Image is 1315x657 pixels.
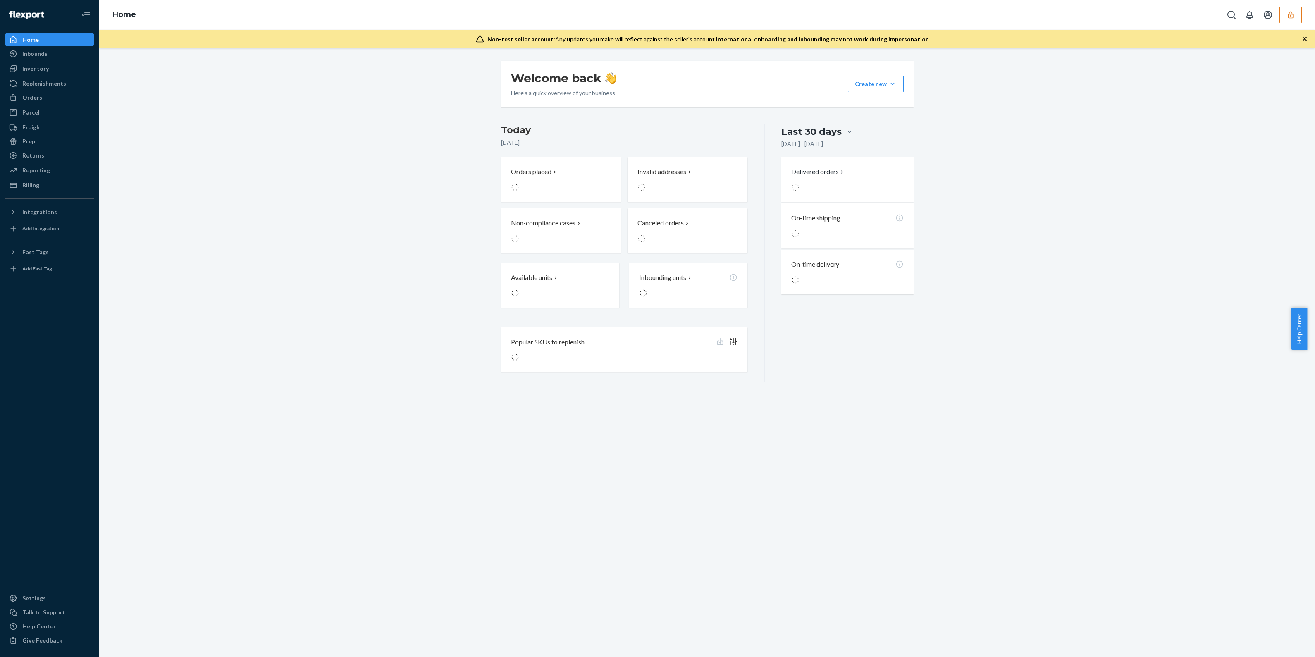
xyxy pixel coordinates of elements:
a: Help Center [5,620,94,633]
div: Fast Tags [22,248,49,256]
button: Non-compliance cases [501,208,621,253]
ol: breadcrumbs [106,3,143,27]
p: Inbounding units [639,273,686,282]
div: Returns [22,151,44,160]
button: Open account menu [1260,7,1276,23]
div: Billing [22,181,39,189]
p: On-time shipping [791,213,840,223]
button: Delivered orders [791,167,845,177]
a: Add Fast Tag [5,262,94,275]
h3: Today [501,124,748,137]
p: [DATE] [501,139,748,147]
div: Add Integration [22,225,59,232]
a: Inbounds [5,47,94,60]
img: hand-wave emoji [605,72,616,84]
div: Home [22,36,39,44]
div: Integrations [22,208,57,216]
span: International onboarding and inbounding may not work during impersonation. [716,36,930,43]
p: [DATE] - [DATE] [781,140,823,148]
button: Open Search Box [1223,7,1240,23]
div: Replenishments [22,79,66,88]
img: Flexport logo [9,11,44,19]
a: Inventory [5,62,94,75]
button: Fast Tags [5,246,94,259]
a: Prep [5,135,94,148]
span: Non-test seller account: [487,36,555,43]
button: Orders placed [501,157,621,202]
p: On-time delivery [791,260,839,269]
button: Open notifications [1241,7,1258,23]
a: Freight [5,121,94,134]
div: Any updates you make will reflect against the seller's account. [487,35,930,43]
div: Orders [22,93,42,102]
div: Settings [22,594,46,602]
div: Prep [22,137,35,146]
div: Parcel [22,108,40,117]
button: Give Feedback [5,634,94,647]
div: Last 30 days [781,125,842,138]
button: Create new [848,76,904,92]
div: Inbounds [22,50,48,58]
p: Canceled orders [637,218,684,228]
button: Talk to Support [5,606,94,619]
button: Available units [501,263,619,308]
a: Home [112,10,136,19]
p: Orders placed [511,167,551,177]
a: Orders [5,91,94,104]
a: Home [5,33,94,46]
h1: Welcome back [511,71,616,86]
div: Reporting [22,166,50,174]
button: Integrations [5,205,94,219]
div: Help Center [22,622,56,631]
div: Add Fast Tag [22,265,52,272]
button: Help Center [1291,308,1307,350]
a: Returns [5,149,94,162]
a: Reporting [5,164,94,177]
div: Freight [22,123,43,131]
p: Non-compliance cases [511,218,575,228]
a: Parcel [5,106,94,119]
p: Here’s a quick overview of your business [511,89,616,97]
a: Replenishments [5,77,94,90]
div: Give Feedback [22,636,62,645]
button: Inbounding units [629,263,747,308]
div: Inventory [22,65,49,73]
div: Talk to Support [22,608,65,616]
p: Popular SKUs to replenish [511,337,585,347]
a: Add Integration [5,222,94,235]
a: Settings [5,592,94,605]
p: Invalid addresses [637,167,686,177]
a: Billing [5,179,94,192]
p: Available units [511,273,552,282]
button: Canceled orders [628,208,747,253]
button: Invalid addresses [628,157,747,202]
button: Close Navigation [78,7,94,23]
